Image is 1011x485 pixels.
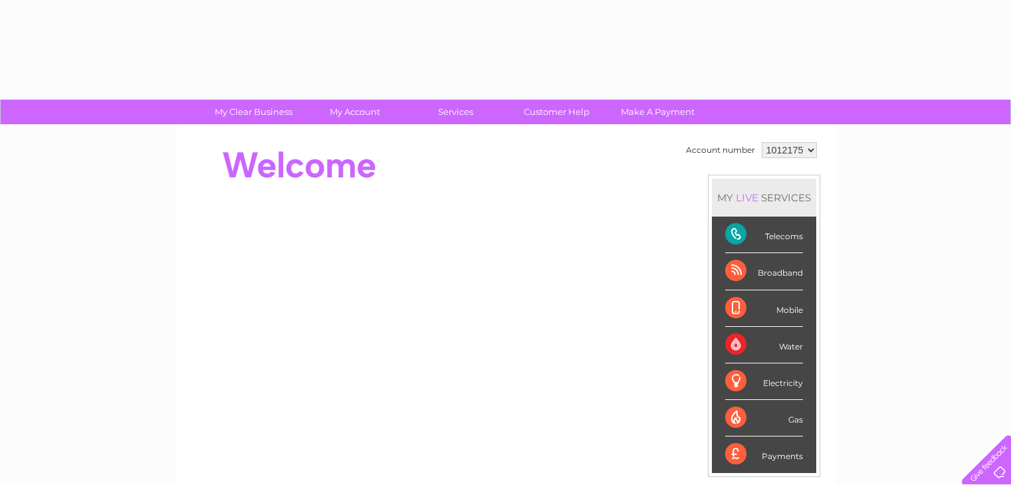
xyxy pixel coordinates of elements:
[725,253,803,290] div: Broadband
[725,436,803,472] div: Payments
[712,179,816,217] div: MY SERVICES
[603,100,713,124] a: Make A Payment
[401,100,510,124] a: Services
[725,400,803,436] div: Gas
[502,100,612,124] a: Customer Help
[725,363,803,400] div: Electricity
[199,100,308,124] a: My Clear Business
[683,139,758,161] td: Account number
[725,217,803,253] div: Telecoms
[725,327,803,363] div: Water
[300,100,409,124] a: My Account
[725,290,803,327] div: Mobile
[733,191,761,204] div: LIVE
